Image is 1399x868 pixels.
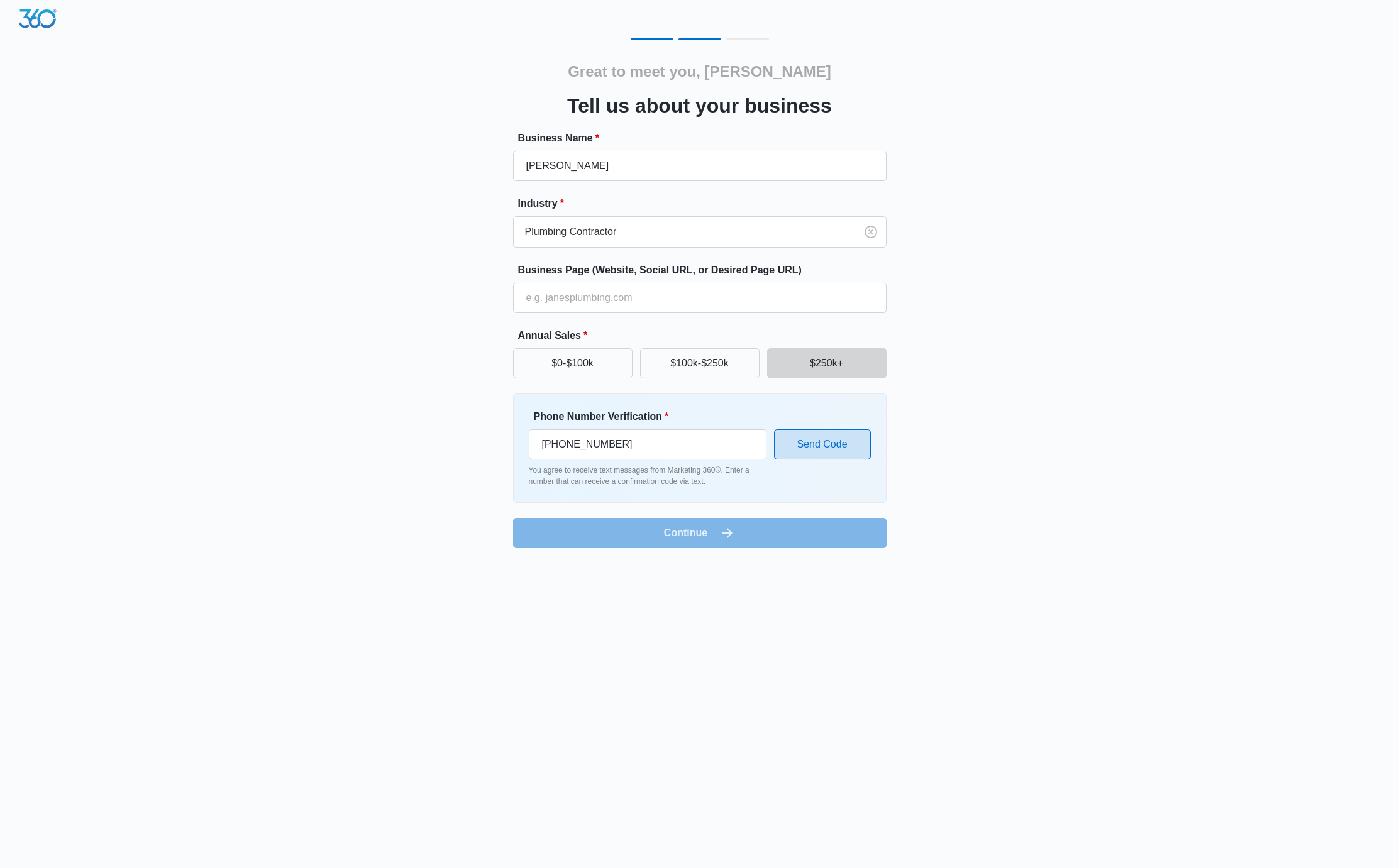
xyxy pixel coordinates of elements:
[518,196,892,211] label: Industry
[529,429,766,459] input: Ex. +1-555-555-5555
[513,348,633,378] button: $0-$100k
[518,131,892,146] label: Business Name
[774,429,871,459] button: Send Code
[513,283,887,313] input: e.g. janesplumbing.com
[534,409,771,424] label: Phone Number Verification
[529,464,766,487] p: You agree to receive text messages from Marketing 360®. Enter a number that can receive a confirm...
[861,222,881,242] button: Clear
[518,263,892,278] label: Business Page (Website, Social URL, or Desired Page URL)
[513,151,887,181] input: e.g. Jane's Plumbing
[568,60,831,83] h2: Great to meet you, [PERSON_NAME]
[640,348,760,378] button: $100k-$250k
[567,91,832,121] h3: Tell us about your business
[518,328,892,343] label: Annual Sales
[767,348,887,378] button: $250k+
